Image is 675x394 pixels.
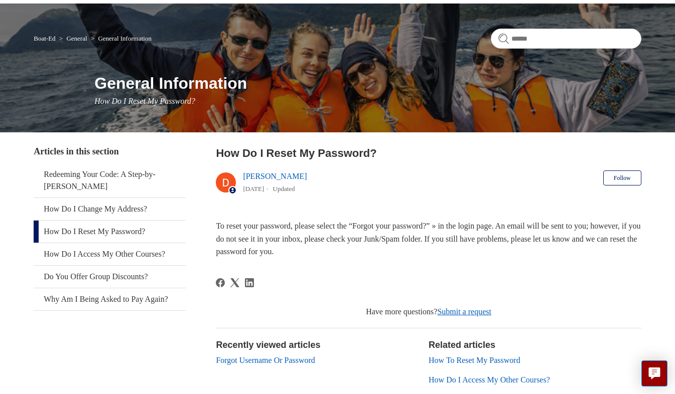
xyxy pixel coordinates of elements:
[216,278,225,287] a: Facebook
[603,170,641,185] button: Follow Article
[245,278,254,287] a: LinkedIn
[429,356,520,364] a: How To Reset My Password
[216,306,641,318] div: Have more questions?
[34,243,186,265] a: How Do I Access My Other Courses?
[34,288,186,310] a: Why Am I Being Asked to Pay Again?
[34,198,186,220] a: How Do I Change My Address?
[34,221,186,243] a: How Do I Reset My Password?
[216,338,419,352] h2: Recently viewed articles
[641,360,667,386] button: Live chat
[273,185,295,192] li: Updated
[429,375,550,384] a: How Do I Access My Other Courses?
[216,356,315,364] a: Forgot Username Or Password
[57,35,89,42] li: General
[34,35,57,42] li: Boat-Ed
[34,163,186,198] a: Redeeming Your Code: A Step-by-[PERSON_NAME]
[243,172,307,180] a: [PERSON_NAME]
[491,29,641,49] input: Search
[230,278,239,287] svg: Share this page on X Corp
[437,307,491,316] a: Submit a request
[245,278,254,287] svg: Share this page on LinkedIn
[89,35,152,42] li: General Information
[34,35,55,42] a: Boat-Ed
[216,278,225,287] svg: Share this page on Facebook
[216,145,641,161] h2: How Do I Reset My Password?
[429,338,641,352] h2: Related articles
[216,222,640,256] span: To reset your password, please select the “Forgot your password?” » in the login page. An email w...
[94,71,641,95] h1: General Information
[243,185,264,192] time: 03/01/2024, 15:37
[66,35,87,42] a: General
[34,266,186,288] a: Do You Offer Group Discounts?
[98,35,151,42] a: General Information
[34,146,118,156] span: Articles in this section
[230,278,239,287] a: X Corp
[94,97,195,105] span: How Do I Reset My Password?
